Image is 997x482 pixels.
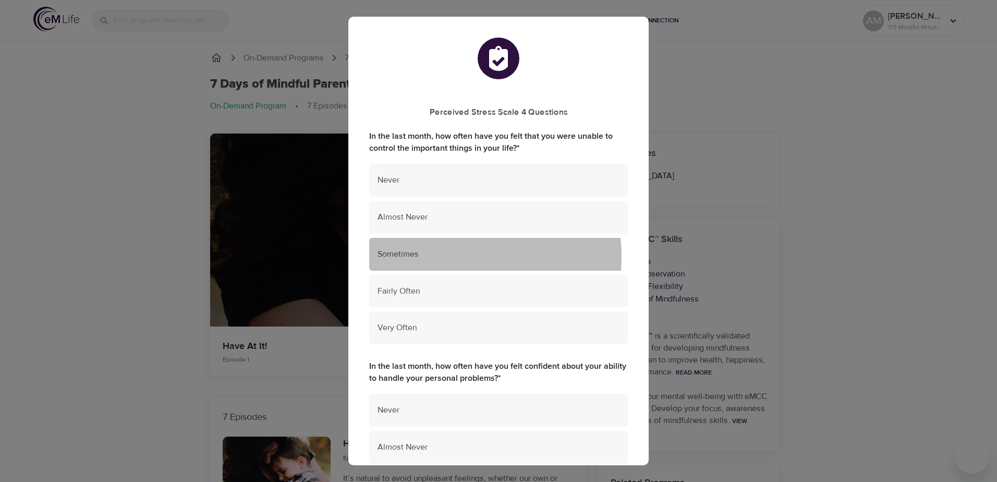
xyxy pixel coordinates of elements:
span: Never [378,404,619,416]
span: Never [378,174,619,186]
span: Sometimes [378,248,619,260]
label: In the last month, how often have you felt that you were unable to control the important things i... [369,130,628,154]
span: Almost Never [378,441,619,453]
span: Very Often [378,322,619,334]
label: In the last month, how often have you felt confident about your ability to handle your personal p... [369,360,628,384]
h5: Perceived Stress Scale 4 Questions [369,107,628,118]
span: Almost Never [378,211,619,223]
span: Fairly Often [378,285,619,297]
